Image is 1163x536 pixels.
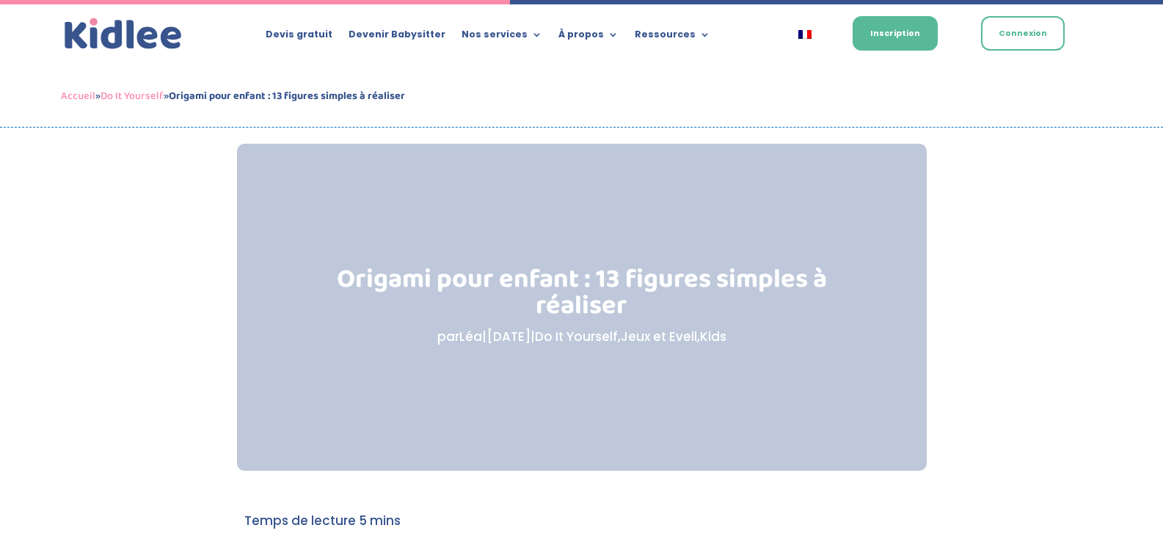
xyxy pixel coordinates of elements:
p: par | | , , [310,326,853,348]
a: Kids [700,328,726,345]
span: [DATE] [486,328,531,345]
h1: Origami pour enfant : 13 figures simples à réaliser [310,266,853,326]
a: Do It Yourself [535,328,618,345]
a: Léa [459,328,482,345]
a: Jeux et Eveil [621,328,697,345]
